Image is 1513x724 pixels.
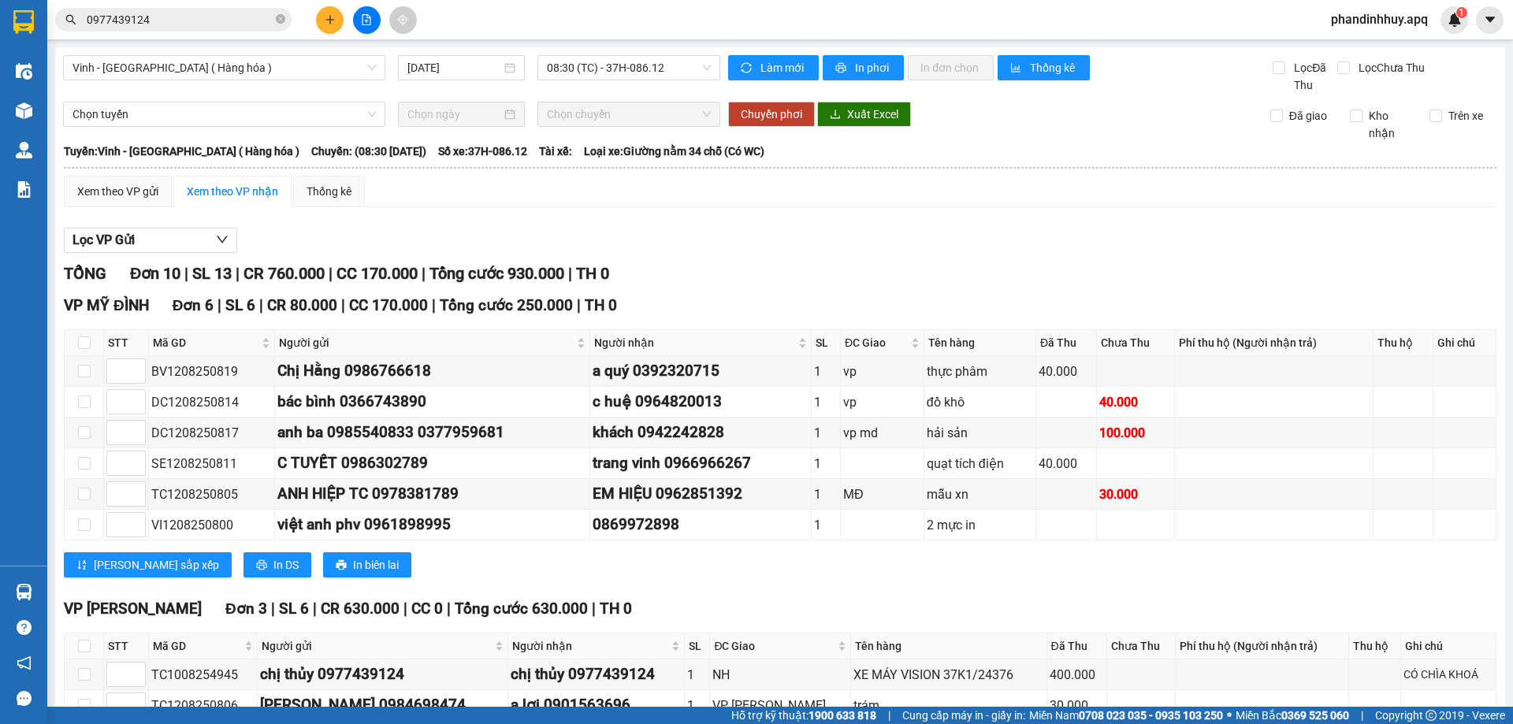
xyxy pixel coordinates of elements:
[262,637,491,655] span: Người gửi
[260,663,504,686] div: chị thủy 0977439124
[593,513,809,537] div: 0869972898
[1097,330,1175,356] th: Chưa Thu
[1433,330,1496,356] th: Ghi chú
[1403,666,1493,683] div: CÓ CHÌA KHOÁ
[927,485,1033,504] div: mẫu xn
[277,359,587,383] div: Chị Hằng 0986766618
[1107,633,1175,659] th: Chưa Thu
[835,62,849,75] span: printer
[243,552,311,577] button: printerIn DS
[1039,362,1094,381] div: 40.000
[843,362,921,381] div: vp
[568,264,572,283] span: |
[321,600,400,618] span: CR 630.000
[64,264,106,283] span: TỔNG
[685,633,710,659] th: SL
[149,479,275,510] td: TC1208250805
[1361,707,1363,724] span: |
[593,451,809,475] div: trang vinh 0966966267
[187,183,278,200] div: Xem theo VP nhận
[225,296,255,314] span: SL 6
[855,59,891,76] span: In phơi
[1349,633,1401,659] th: Thu hộ
[728,102,815,127] button: Chuyển phơi
[277,390,587,414] div: bác bình 0366743890
[687,665,707,685] div: 1
[271,600,275,618] span: |
[151,454,272,473] div: SE1208250811
[593,359,809,383] div: a quý 0392320715
[455,600,588,618] span: Tổng cước 630.000
[259,296,263,314] span: |
[1442,107,1489,124] span: Trên xe
[64,600,202,618] span: VP [PERSON_NAME]
[593,390,809,414] div: c huệ 0964820013
[902,707,1025,724] span: Cung cấp máy in - giấy in:
[1227,712,1232,718] span: ⚪️
[1050,665,1105,685] div: 400.000
[731,707,876,724] span: Hỗ trợ kỹ thuật:
[311,143,426,160] span: Chuyến: (08:30 [DATE])
[547,102,711,126] span: Chọn chuyến
[687,696,707,715] div: 1
[843,392,921,412] div: vp
[814,485,838,504] div: 1
[16,584,32,600] img: warehouse-icon
[153,334,258,351] span: Mã GD
[279,334,574,351] span: Người gửi
[151,362,272,381] div: BV1208250819
[888,707,890,724] span: |
[817,102,911,127] button: downloadXuất Excel
[341,296,345,314] span: |
[225,600,267,618] span: Đơn 3
[853,665,1044,685] div: XE MÁY VISION 37K1/24376
[151,665,255,685] div: TC1008254945
[741,62,754,75] span: sync
[908,55,994,80] button: In đơn chọn
[843,423,921,443] div: vp md
[577,296,581,314] span: |
[313,600,317,618] span: |
[325,14,336,25] span: plus
[712,696,848,715] div: VP [PERSON_NAME]
[277,482,587,506] div: ANH HIỆP TC 0978381789
[216,233,229,246] span: down
[511,663,682,686] div: chị thủy 0977439124
[16,181,32,198] img: solution-icon
[927,423,1033,443] div: hải sản
[1047,633,1108,659] th: Đã Thu
[539,143,572,160] span: Tài xế:
[151,696,255,715] div: TC1208250806
[547,56,711,80] span: 08:30 (TC) - 37H-086.12
[422,264,426,283] span: |
[814,515,838,535] div: 1
[329,264,333,283] span: |
[276,13,285,28] span: close-circle
[998,55,1090,80] button: bar-chartThống kê
[389,6,417,34] button: aim
[600,600,632,618] span: TH 0
[814,392,838,412] div: 1
[217,296,221,314] span: |
[593,482,809,506] div: EM HIỆU 0962851392
[1176,633,1349,659] th: Phí thu hộ (Người nhận trả)
[927,392,1033,412] div: đồ khô
[1426,710,1437,721] span: copyright
[16,142,32,158] img: warehouse-icon
[830,109,841,121] span: download
[151,392,272,412] div: DC1208250814
[72,102,376,126] span: Chọn tuyến
[1236,707,1349,724] span: Miền Bắc
[812,330,841,356] th: SL
[1459,7,1464,18] span: 1
[845,334,908,351] span: ĐC Giao
[336,559,347,572] span: printer
[760,59,806,76] span: Làm mới
[1281,709,1349,722] strong: 0369 525 060
[843,485,921,504] div: MĐ
[149,448,275,479] td: SE1208250811
[1029,707,1223,724] span: Miền Nam
[814,423,838,443] div: 1
[438,143,527,160] span: Số xe: 37H-086.12
[149,690,258,721] td: TC1208250806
